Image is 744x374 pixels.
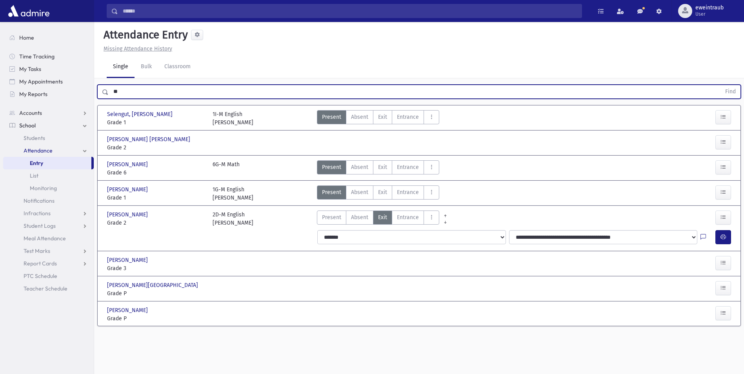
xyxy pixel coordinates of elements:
[397,163,419,171] span: Entrance
[118,4,582,18] input: Search
[3,157,91,169] a: Entry
[19,34,34,41] span: Home
[3,31,94,44] a: Home
[107,143,205,152] span: Grade 2
[378,113,387,121] span: Exit
[107,110,174,118] span: Selengut, [PERSON_NAME]
[19,65,41,73] span: My Tasks
[107,118,205,127] span: Grade 1
[24,222,56,229] span: Student Logs
[135,56,158,78] a: Bulk
[3,220,94,232] a: Student Logs
[107,211,149,219] span: [PERSON_NAME]
[351,213,368,221] span: Absent
[3,132,94,144] a: Students
[24,272,57,280] span: PTC Schedule
[3,207,94,220] a: Infractions
[3,270,94,282] a: PTC Schedule
[351,188,368,196] span: Absent
[322,163,341,171] span: Present
[213,185,253,202] div: 1G-M English [PERSON_NAME]
[397,113,419,121] span: Entrance
[3,245,94,257] a: Test Marks
[322,113,341,121] span: Present
[720,85,740,98] button: Find
[3,107,94,119] a: Accounts
[30,185,57,192] span: Monitoring
[695,11,724,17] span: User
[19,91,47,98] span: My Reports
[317,211,439,227] div: AttTypes
[3,88,94,100] a: My Reports
[213,110,253,127] div: 1I-M English [PERSON_NAME]
[351,113,368,121] span: Absent
[100,45,172,52] a: Missing Attendance History
[3,119,94,132] a: School
[397,188,419,196] span: Entrance
[317,160,439,177] div: AttTypes
[107,281,200,289] span: [PERSON_NAME][GEOGRAPHIC_DATA]
[3,194,94,207] a: Notifications
[3,169,94,182] a: List
[378,188,387,196] span: Exit
[24,235,66,242] span: Meal Attendance
[19,122,36,129] span: School
[19,109,42,116] span: Accounts
[3,144,94,157] a: Attendance
[695,5,724,11] span: eweintraub
[19,78,63,85] span: My Appointments
[3,257,94,270] a: Report Cards
[3,232,94,245] a: Meal Attendance
[107,289,205,298] span: Grade P
[24,285,67,292] span: Teacher Schedule
[107,135,192,143] span: [PERSON_NAME] [PERSON_NAME]
[351,163,368,171] span: Absent
[213,211,253,227] div: 2D-M English [PERSON_NAME]
[107,160,149,169] span: [PERSON_NAME]
[30,160,43,167] span: Entry
[100,28,188,42] h5: Attendance Entry
[3,282,94,295] a: Teacher Schedule
[107,194,205,202] span: Grade 1
[107,314,205,323] span: Grade P
[24,134,45,142] span: Students
[107,185,149,194] span: [PERSON_NAME]
[3,50,94,63] a: Time Tracking
[107,219,205,227] span: Grade 2
[3,75,94,88] a: My Appointments
[158,56,197,78] a: Classroom
[6,3,51,19] img: AdmirePro
[322,213,341,221] span: Present
[24,197,55,204] span: Notifications
[397,213,419,221] span: Entrance
[317,185,439,202] div: AttTypes
[378,213,387,221] span: Exit
[107,169,205,177] span: Grade 6
[3,182,94,194] a: Monitoring
[3,63,94,75] a: My Tasks
[24,260,57,267] span: Report Cards
[107,256,149,264] span: [PERSON_NAME]
[19,53,55,60] span: Time Tracking
[104,45,172,52] u: Missing Attendance History
[24,210,51,217] span: Infractions
[107,264,205,272] span: Grade 3
[378,163,387,171] span: Exit
[317,110,439,127] div: AttTypes
[24,247,50,254] span: Test Marks
[322,188,341,196] span: Present
[24,147,53,154] span: Attendance
[213,160,240,177] div: 6G-M Math
[107,306,149,314] span: [PERSON_NAME]
[30,172,38,179] span: List
[107,56,135,78] a: Single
